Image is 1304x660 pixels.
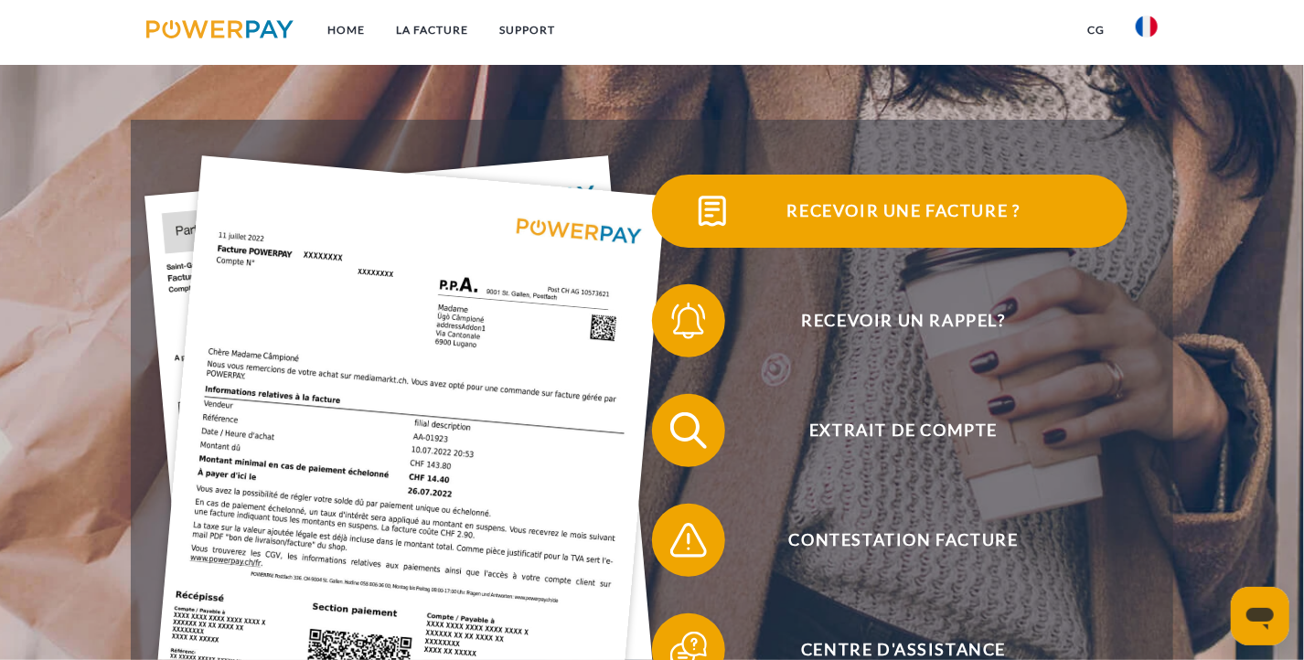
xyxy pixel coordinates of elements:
[1231,587,1289,645] iframe: Bouton de lancement de la fenêtre de messagerie
[313,14,381,47] a: Home
[652,504,1128,577] button: Contestation Facture
[485,14,572,47] a: Support
[652,284,1128,357] button: Recevoir un rappel?
[679,504,1128,577] span: Contestation Facture
[381,14,485,47] a: LA FACTURE
[1072,14,1120,47] a: CG
[146,20,294,38] img: logo-powerpay.svg
[652,175,1128,248] button: Recevoir une facture ?
[679,175,1128,248] span: Recevoir une facture ?
[679,284,1128,357] span: Recevoir un rappel?
[666,298,711,344] img: qb_bell.svg
[1136,16,1158,37] img: fr
[652,394,1128,467] button: Extrait de compte
[666,408,711,453] img: qb_search.svg
[666,517,711,563] img: qb_warning.svg
[689,188,735,234] img: qb_bill.svg
[679,394,1128,467] span: Extrait de compte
